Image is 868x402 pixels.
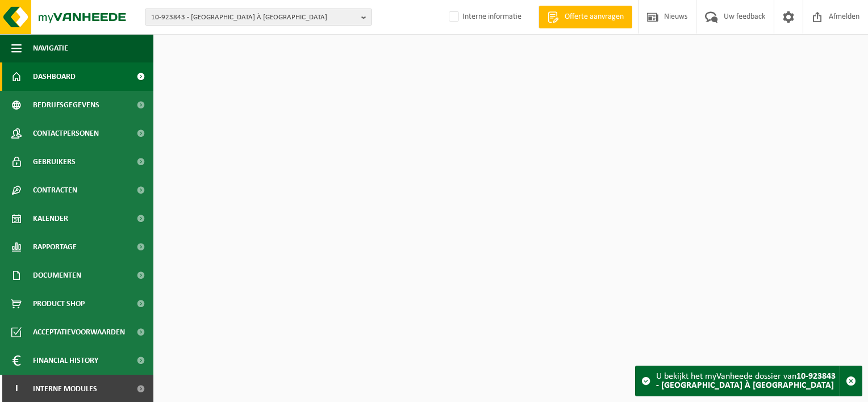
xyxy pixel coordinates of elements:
[33,91,99,119] span: Bedrijfsgegevens
[562,11,627,23] span: Offerte aanvragen
[33,318,125,346] span: Acceptatievoorwaarden
[33,34,68,62] span: Navigatie
[33,346,98,375] span: Financial History
[33,148,76,176] span: Gebruikers
[151,9,357,26] span: 10-923843 - [GEOGRAPHIC_DATA] À [GEOGRAPHIC_DATA]
[656,372,836,390] strong: 10-923843 - [GEOGRAPHIC_DATA] À [GEOGRAPHIC_DATA]
[33,119,99,148] span: Contactpersonen
[33,204,68,233] span: Kalender
[33,176,77,204] span: Contracten
[33,290,85,318] span: Product Shop
[145,9,372,26] button: 10-923843 - [GEOGRAPHIC_DATA] À [GEOGRAPHIC_DATA]
[33,261,81,290] span: Documenten
[33,62,76,91] span: Dashboard
[446,9,521,26] label: Interne informatie
[539,6,632,28] a: Offerte aanvragen
[656,366,840,396] div: U bekijkt het myVanheede dossier van
[33,233,77,261] span: Rapportage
